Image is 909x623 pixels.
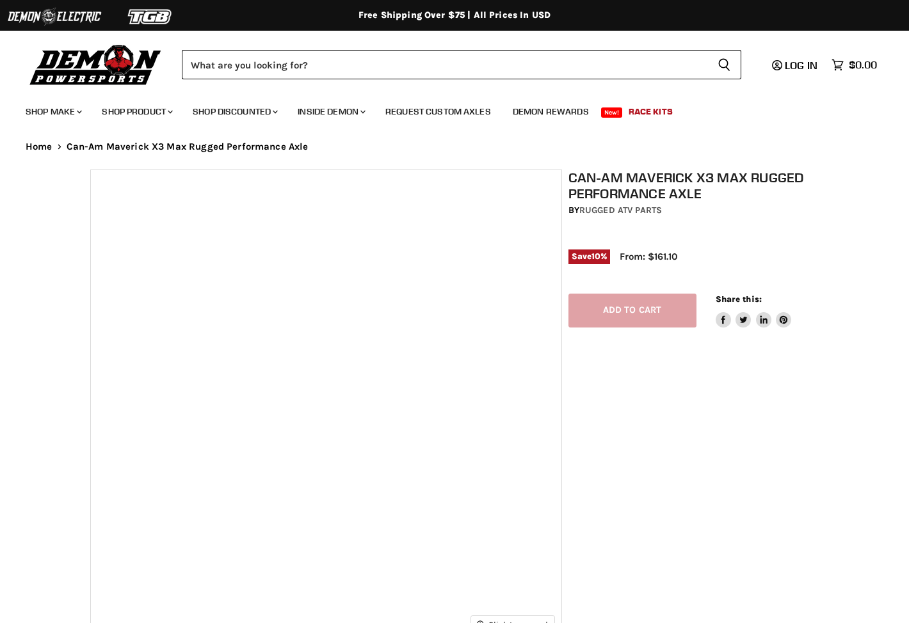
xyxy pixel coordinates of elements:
a: Shop Make [16,99,90,125]
img: Demon Electric Logo 2 [6,4,102,29]
a: Inside Demon [288,99,373,125]
button: Search [707,50,741,79]
span: Share this: [716,294,762,304]
form: Product [182,50,741,79]
a: $0.00 [825,56,883,74]
img: TGB Logo 2 [102,4,198,29]
span: Save % [568,249,611,264]
a: Shop Discounted [183,99,286,125]
a: Request Custom Axles [376,99,501,125]
img: Demon Powersports [26,42,166,87]
input: Search [182,50,707,79]
span: $0.00 [849,59,877,71]
ul: Main menu [16,93,874,125]
a: Log in [766,59,825,71]
span: From: $161.10 [620,251,677,262]
a: Rugged ATV Parts [579,205,662,216]
a: Shop Product [92,99,181,125]
span: Can-Am Maverick X3 Max Rugged Performance Axle [67,141,309,152]
a: Demon Rewards [503,99,599,125]
div: by [568,203,826,217]
h1: Can-Am Maverick X3 Max Rugged Performance Axle [568,170,826,201]
span: Log in [785,59,817,72]
aside: Share this: [716,294,792,327]
span: 10 [591,251,600,261]
span: New! [601,107,623,118]
a: Race Kits [619,99,682,125]
a: Home [26,141,52,152]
